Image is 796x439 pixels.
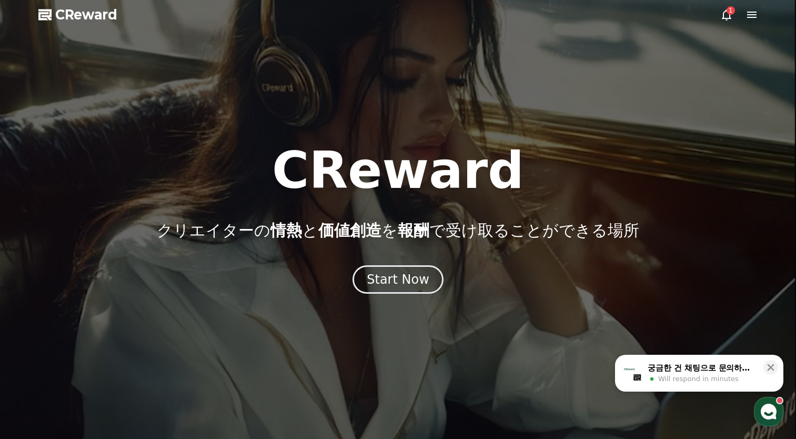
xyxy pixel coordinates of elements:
[270,221,302,240] span: 情熱
[727,6,735,15] div: 1
[157,221,639,240] p: クリエイターの と を で受け取ることができる場所
[272,145,524,196] h1: CReward
[38,6,117,23] a: CReward
[367,271,429,288] div: Start Now
[398,221,429,240] span: 報酬
[352,265,444,294] button: Start Now
[720,8,733,21] a: 1
[318,221,381,240] span: 価値創造
[55,6,117,23] span: CReward
[352,276,444,286] a: Start Now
